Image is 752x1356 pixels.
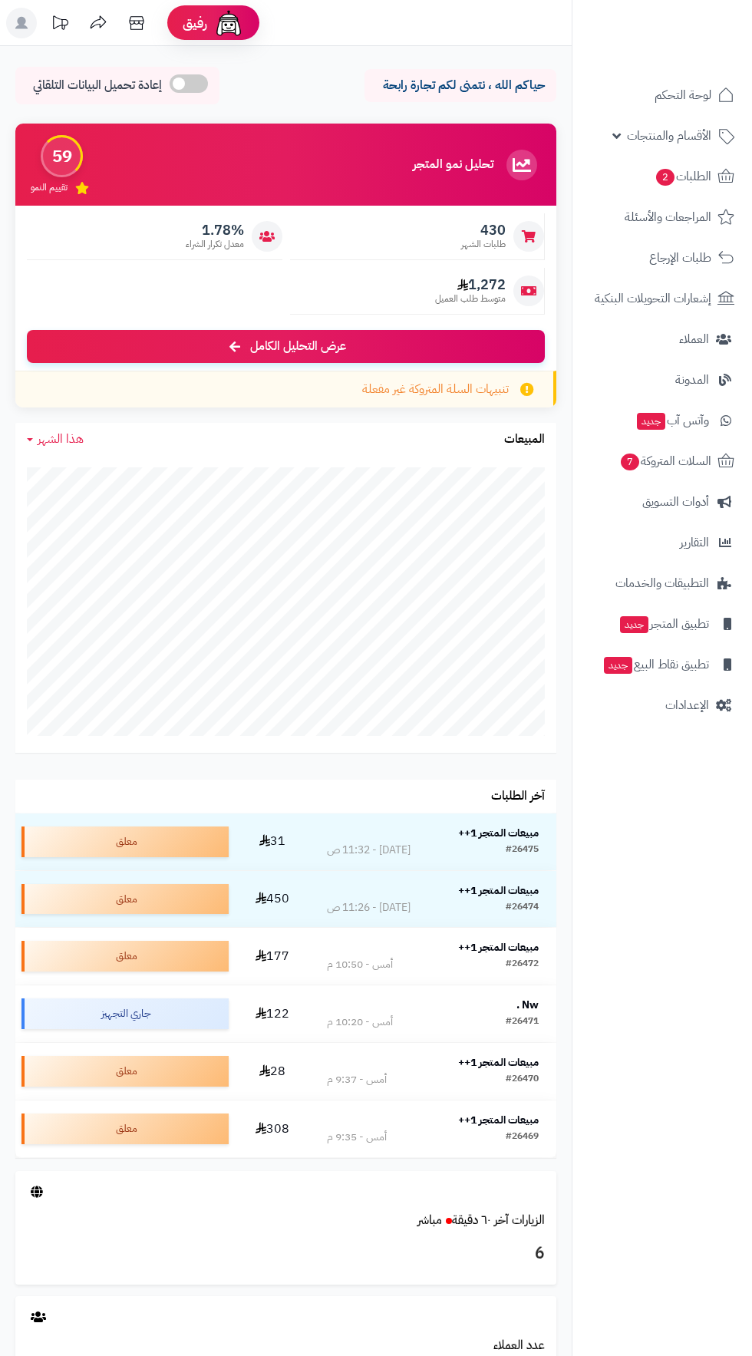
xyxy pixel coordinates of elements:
span: إعادة تحميل البيانات التلقائي [33,77,162,94]
span: 430 [461,222,506,239]
span: جديد [637,413,665,430]
span: تطبيق المتجر [618,613,709,635]
span: التقارير [680,532,709,553]
a: عرض التحليل الكامل [27,330,545,363]
a: هذا الشهر [27,431,84,448]
a: الزيارات آخر ٦٠ دقيقةمباشر [417,1211,545,1229]
div: معلق [21,826,229,857]
span: المدونة [675,369,709,391]
a: المراجعات والأسئلة [582,199,743,236]
a: الطلبات2 [582,158,743,195]
a: وآتس آبجديد [582,402,743,439]
span: تنبيهات السلة المتروكة غير مفعلة [362,381,509,398]
div: #26472 [506,957,539,972]
span: تطبيق نقاط البيع [602,654,709,675]
a: عدد العملاء [493,1336,545,1354]
div: أمس - 10:20 م [327,1015,393,1030]
div: معلق [21,884,229,915]
td: 122 [235,985,309,1042]
div: [DATE] - 11:32 ص [327,843,411,858]
div: #26475 [506,843,539,858]
a: المدونة [582,361,743,398]
span: تقييم النمو [31,181,68,194]
span: 1,272 [435,276,506,293]
span: رفيق [183,14,207,32]
td: 177 [235,928,309,985]
strong: مبيعات المتجر 1++ [458,1112,539,1128]
span: متوسط طلب العميل [435,292,506,305]
div: معلق [21,941,229,972]
a: السلات المتروكة7 [582,443,743,480]
span: طلبات الإرجاع [649,247,711,269]
strong: مبيعات المتجر 1++ [458,883,539,899]
span: المراجعات والأسئلة [625,206,711,228]
span: 7 [621,454,639,470]
span: وآتس آب [635,410,709,431]
strong: مبيعات المتجر 1++ [458,825,539,841]
span: جديد [604,657,632,674]
span: الطلبات [655,166,711,187]
a: الإعدادات [582,687,743,724]
a: تطبيق نقاط البيعجديد [582,646,743,683]
div: جاري التجهيز [21,998,229,1029]
div: #26471 [506,1015,539,1030]
a: تحديثات المنصة [41,8,79,42]
strong: Nw . [516,997,539,1013]
img: logo-2.png [648,41,737,73]
span: الأقسام والمنتجات [627,125,711,147]
span: 2 [656,169,674,186]
a: تطبيق المتجرجديد [582,605,743,642]
div: معلق [21,1114,229,1144]
span: إشعارات التحويلات البنكية [595,288,711,309]
div: #26474 [506,900,539,916]
strong: مبيعات المتجر 1++ [458,939,539,955]
div: معلق [21,1056,229,1087]
a: أدوات التسويق [582,483,743,520]
a: إشعارات التحويلات البنكية [582,280,743,317]
span: السلات المتروكة [619,450,711,472]
span: لوحة التحكم [655,84,711,106]
td: 308 [235,1100,309,1157]
a: التطبيقات والخدمات [582,565,743,602]
div: أمس - 10:50 م [327,957,393,972]
span: الإعدادات [665,694,709,716]
span: هذا الشهر [38,430,84,448]
a: لوحة التحكم [582,77,743,114]
img: ai-face.png [213,8,244,38]
strong: مبيعات المتجر 1++ [458,1054,539,1071]
h3: تحليل نمو المتجر [413,158,493,172]
span: التطبيقات والخدمات [615,572,709,594]
span: أدوات التسويق [642,491,709,513]
a: التقارير [582,524,743,561]
td: 31 [235,813,309,870]
span: العملاء [679,328,709,350]
a: طلبات الإرجاع [582,239,743,276]
span: 1.78% [186,222,244,239]
h3: المبيعات [504,433,545,447]
div: أمس - 9:37 م [327,1072,387,1087]
span: معدل تكرار الشراء [186,238,244,251]
span: جديد [620,616,648,633]
div: #26470 [506,1072,539,1087]
h3: 6 [27,1241,545,1267]
div: أمس - 9:35 م [327,1130,387,1145]
a: العملاء [582,321,743,358]
h3: آخر الطلبات [491,790,545,803]
div: [DATE] - 11:26 ص [327,900,411,916]
td: 28 [235,1043,309,1100]
span: عرض التحليل الكامل [250,338,346,355]
div: #26469 [506,1130,539,1145]
small: مباشر [417,1211,442,1229]
span: طلبات الشهر [461,238,506,251]
td: 450 [235,871,309,928]
p: حياكم الله ، نتمنى لكم تجارة رابحة [376,77,545,94]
